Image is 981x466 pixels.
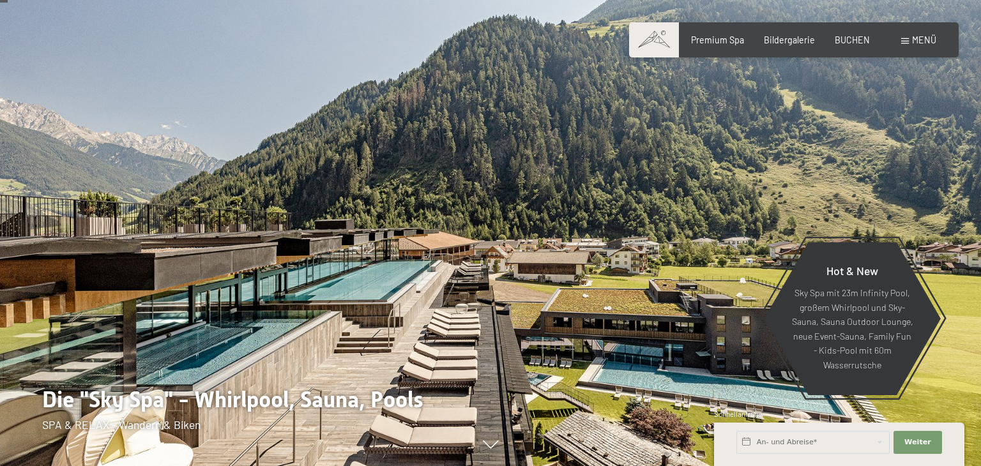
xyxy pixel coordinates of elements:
a: Premium Spa [691,34,744,45]
a: BUCHEN [835,34,870,45]
p: Sky Spa mit 23m Infinity Pool, großem Whirlpool und Sky-Sauna, Sauna Outdoor Lounge, neue Event-S... [791,287,913,373]
span: Schnellanfrage [714,410,762,418]
button: Weiter [894,431,942,454]
span: Menü [912,34,936,45]
a: Hot & New Sky Spa mit 23m Infinity Pool, großem Whirlpool und Sky-Sauna, Sauna Outdoor Lounge, ne... [763,241,941,396]
a: Bildergalerie [764,34,815,45]
span: Weiter [904,437,931,447]
span: Hot & New [826,264,878,278]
